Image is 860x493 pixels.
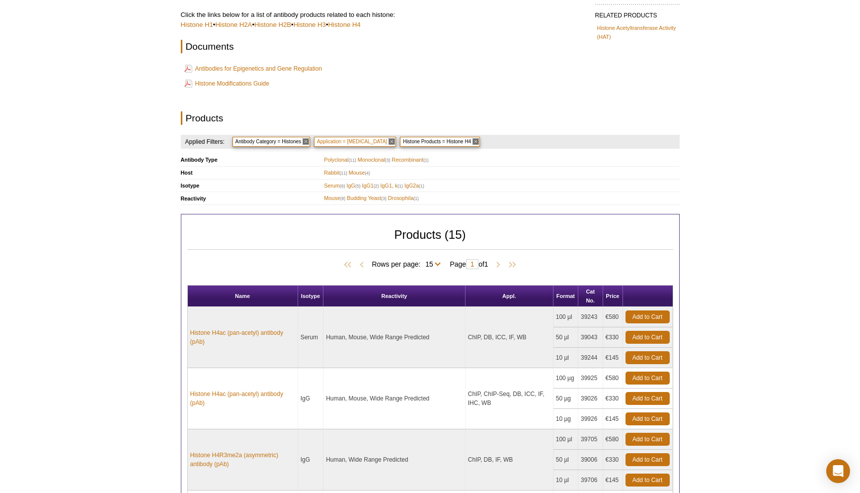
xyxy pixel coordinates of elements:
span: (1) [423,158,429,163]
h2: Documents [181,40,585,53]
a: Histone H4 [328,21,361,28]
td: IgG [298,368,324,429]
span: Recombinant [392,155,429,165]
a: Add to Cart [625,310,670,323]
span: 1 [484,260,488,268]
td: €580 [603,368,623,389]
a: Histone Acetyltransferase Activity (HAT) [597,23,678,41]
a: Add to Cart [625,351,670,364]
th: Reactivity [181,192,324,205]
a: Add to Cart [625,331,670,344]
td: 39043 [578,327,603,348]
span: Mouse [349,168,370,178]
h2: Products (15) [187,230,673,250]
td: 50 µl [553,327,578,348]
th: Format [553,286,578,307]
td: ChIP, DB, IF, WB [466,429,553,491]
a: Histone H4ac (pan-acetyl) antibody (pAb) [190,390,295,407]
span: Drosophila [388,194,419,203]
th: Isotype [181,179,324,192]
h4: Applied Filters: [181,135,226,149]
td: ChIP, ChIP-Seq, DB, ICC, IF, IHC, WB [466,368,553,429]
th: Price [603,286,623,307]
span: Polyclonal [324,155,356,165]
span: Histone Products = Histone H4 [400,137,480,147]
th: Cat No. [578,286,603,307]
td: 10 µl [553,348,578,368]
a: Antibodies for Epigenetics and Gene Regulation [184,63,322,75]
td: €330 [603,450,623,470]
span: (3) [381,196,387,201]
span: Monoclonal [358,155,391,165]
td: €145 [603,409,623,429]
span: (1) [397,184,403,189]
span: Antibody Category = Histones [233,137,311,147]
a: Add to Cart [625,433,670,446]
a: Histone H3 [294,21,326,28]
th: Host [181,166,324,179]
td: ChIP, DB, ICC, IF, WB [466,307,553,368]
td: 39006 [578,450,603,470]
a: Add to Cart [625,372,670,385]
p: Click the links below for a list of antibody products related to each histone: • • • • [181,10,585,30]
a: Add to Cart [625,392,670,405]
td: €145 [603,348,623,368]
span: (8) [340,196,346,201]
th: Reactivity [323,286,466,307]
span: Application = [MEDICAL_DATA] [314,137,396,147]
td: €330 [603,389,623,409]
td: 100 µg [553,368,578,389]
th: Antibody Type [181,154,324,166]
span: (11) [339,171,347,176]
td: Serum [298,307,324,368]
th: Appl. [466,286,553,307]
td: 39925 [578,368,603,389]
span: IgG2a [404,181,424,191]
a: Add to Cart [625,412,670,425]
td: 39926 [578,409,603,429]
td: 39244 [578,348,603,368]
span: (6) [340,184,345,189]
span: Previous Page [357,260,367,270]
a: Histone H4R3me2a (asymmetric) antibody (pAb) [190,451,295,469]
td: 50 µg [553,389,578,409]
td: 10 µl [553,470,578,491]
td: 39705 [578,429,603,450]
td: 39026 [578,389,603,409]
span: (3) [385,158,391,163]
span: IgG [347,181,361,191]
td: €145 [603,470,623,491]
a: Histone H2A [215,21,252,28]
td: IgG [298,429,324,491]
a: Histone H1 [181,21,213,28]
a: Histone Modifications Guide [184,78,269,90]
span: (2) [374,184,379,189]
div: Open Intercom Messenger [826,459,850,483]
td: €580 [603,307,623,327]
span: (11) [348,158,356,163]
td: Human, Mouse, Wide Range Predicted [323,307,466,368]
th: Isotype [298,286,324,307]
span: Rabbit [324,168,347,178]
h2: RELATED PRODUCTS [595,4,680,22]
span: IgG1 [362,181,379,191]
span: (4) [365,171,370,176]
td: 100 µl [553,429,578,450]
td: Human, Wide Range Predicted [323,429,466,491]
td: 10 µg [553,409,578,429]
span: (1) [413,196,419,201]
span: IgG1, k [381,181,403,191]
td: €580 [603,429,623,450]
span: Mouse [324,194,345,203]
span: Budding Yeast [347,194,387,203]
span: Page of [445,259,493,269]
a: Histone H4ac (pan-acetyl) antibody (pAb) [190,328,295,346]
td: 39243 [578,307,603,327]
h2: Products [181,111,585,125]
span: (5) [355,184,361,189]
td: 50 µl [553,450,578,470]
td: €330 [603,327,623,348]
span: Last Page [503,260,518,270]
td: 100 µl [553,307,578,327]
span: Next Page [493,260,503,270]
